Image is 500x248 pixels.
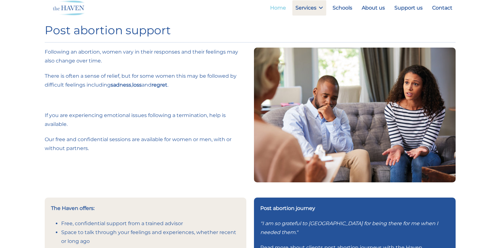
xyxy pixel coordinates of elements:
img: Young couple in crisis trying solve problem during counselling [254,48,456,182]
a: Support us [391,0,426,16]
strong: Post abortion journey [260,205,315,211]
h1: Post abortion support [45,23,456,37]
a: Contact [429,0,456,16]
strong: sadness [111,82,131,88]
p: Our free and confidential sessions are available for women or men, with or without partners. [45,135,246,153]
strong: regret [152,82,167,88]
a: Home [267,0,289,16]
a: Services [292,0,326,16]
p: Following an abortion, women vary in their responses and their feelings may also change over time. [45,48,246,65]
strong: The Haven offers: [51,205,94,211]
a: Schools [329,0,355,16]
li: Space to talk through your feelings and experiences, whether recent or long ago [61,228,240,246]
p: If you are experiencing emotional issues following a termination, help is available. [45,111,246,129]
li: Free, confidential support from a trained advisor [61,219,240,228]
p: "I am so grateful to [GEOGRAPHIC_DATA] for being there for me when I needed them." [260,219,449,237]
a: About us [359,0,388,16]
strong: loss [132,82,142,88]
p: There is often a sense of relief, but for some women this may be followed by difficult feelings i... [45,72,246,89]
